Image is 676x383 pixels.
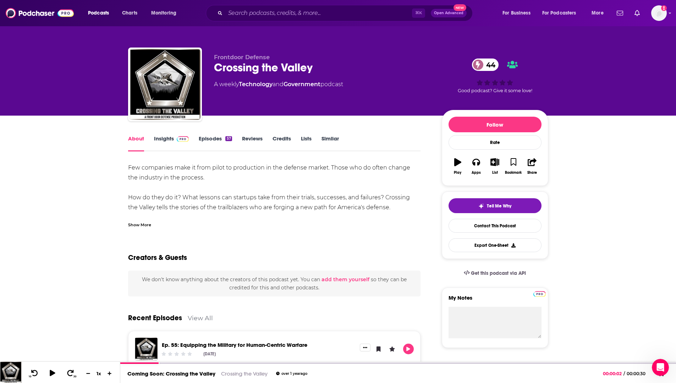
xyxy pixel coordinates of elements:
[538,7,587,19] button: open menu
[651,5,667,21] img: User Profile
[533,291,546,297] img: Podchaser Pro
[276,372,307,376] div: over 1 year ago
[625,371,653,376] span: 00:00:30
[472,59,499,71] a: 44
[487,203,511,209] span: Tell Me Why
[472,171,481,175] div: Apps
[117,7,142,19] a: Charts
[485,154,504,179] button: List
[454,4,466,11] span: New
[479,59,499,71] span: 44
[623,371,625,376] span: /
[146,7,186,19] button: open menu
[478,203,484,209] img: tell me why sparkle
[128,163,421,232] div: Few companies make it from pilot to production in the defense market. Those who do often change t...
[542,8,576,18] span: For Podcasters
[273,81,284,88] span: and
[73,375,76,378] span: 30
[225,7,412,19] input: Search podcasts, credits, & more...
[162,342,307,348] a: Ep. 55: Equipping the Military for Human-Centric Warfare
[177,136,189,142] img: Podchaser Pro
[449,219,542,233] a: Contact This Podcast
[239,81,273,88] a: Technology
[527,171,537,175] div: Share
[442,54,548,98] div: 44Good podcast? Give it some love!
[214,54,270,61] span: Frontdoor Defense
[301,135,312,151] a: Lists
[592,8,604,18] span: More
[360,344,370,351] button: Show More Button
[64,369,78,378] button: 30
[661,5,667,11] svg: Add a profile image
[458,88,532,93] span: Good podcast? Give it some love!
[505,171,522,175] div: Bookmark
[225,136,232,141] div: 57
[128,135,144,151] a: About
[651,5,667,21] button: Show profile menu
[128,313,182,322] a: Recent Episodes
[128,253,187,262] h2: Creators & Guests
[431,9,467,17] button: Open AdvancedNew
[221,370,268,377] a: Crossing the Valley
[387,344,397,354] button: Leave a Rating
[127,370,215,377] a: Coming Soon: Crossing the Valley
[203,351,216,356] div: [DATE]
[587,7,612,19] button: open menu
[533,290,546,297] a: Pro website
[651,5,667,21] span: Logged in as inkhouseNYC
[188,314,213,322] a: View All
[93,371,105,376] div: 1 x
[29,375,31,378] span: 10
[142,276,407,290] span: We don't know anything about the creators of this podcast yet . You can so they can be credited f...
[154,135,189,151] a: InsightsPodchaser Pro
[523,154,541,179] button: Share
[242,135,263,151] a: Reviews
[122,8,137,18] span: Charts
[273,135,291,151] a: Credits
[614,7,626,19] a: Show notifications dropdown
[83,7,118,19] button: open menu
[504,154,523,179] button: Bookmark
[321,277,369,282] button: add them yourself
[135,338,158,360] img: Ep. 55: Equipping the Military for Human-Centric Warfare
[471,270,526,276] span: Get this podcast via API
[449,198,542,213] button: tell me why sparkleTell Me Why
[492,171,498,175] div: List
[454,171,461,175] div: Play
[632,7,643,19] a: Show notifications dropdown
[652,359,669,376] iframe: Intercom live chat
[151,8,176,18] span: Monitoring
[27,369,41,378] button: 10
[412,9,425,18] span: ⌘ K
[160,351,193,356] div: Community Rating: 0 out of 5
[130,49,200,120] img: Crossing the Valley
[199,135,232,151] a: Episodes57
[214,80,343,89] div: A weekly podcast
[88,8,109,18] span: Podcasts
[321,135,339,151] a: Similar
[449,294,542,307] label: My Notes
[403,344,414,354] button: Play
[449,117,542,132] button: Follow
[502,8,531,18] span: For Business
[284,81,320,88] a: Government
[373,344,384,354] button: Bookmark Episode
[449,154,467,179] button: Play
[603,371,623,376] span: 00:00:02
[449,238,542,252] button: Export One-Sheet
[458,265,532,282] a: Get this podcast via API
[467,154,485,179] button: Apps
[434,11,463,15] span: Open Advanced
[213,5,479,21] div: Search podcasts, credits, & more...
[449,135,542,150] div: Rate
[6,6,74,20] img: Podchaser - Follow, Share and Rate Podcasts
[498,7,539,19] button: open menu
